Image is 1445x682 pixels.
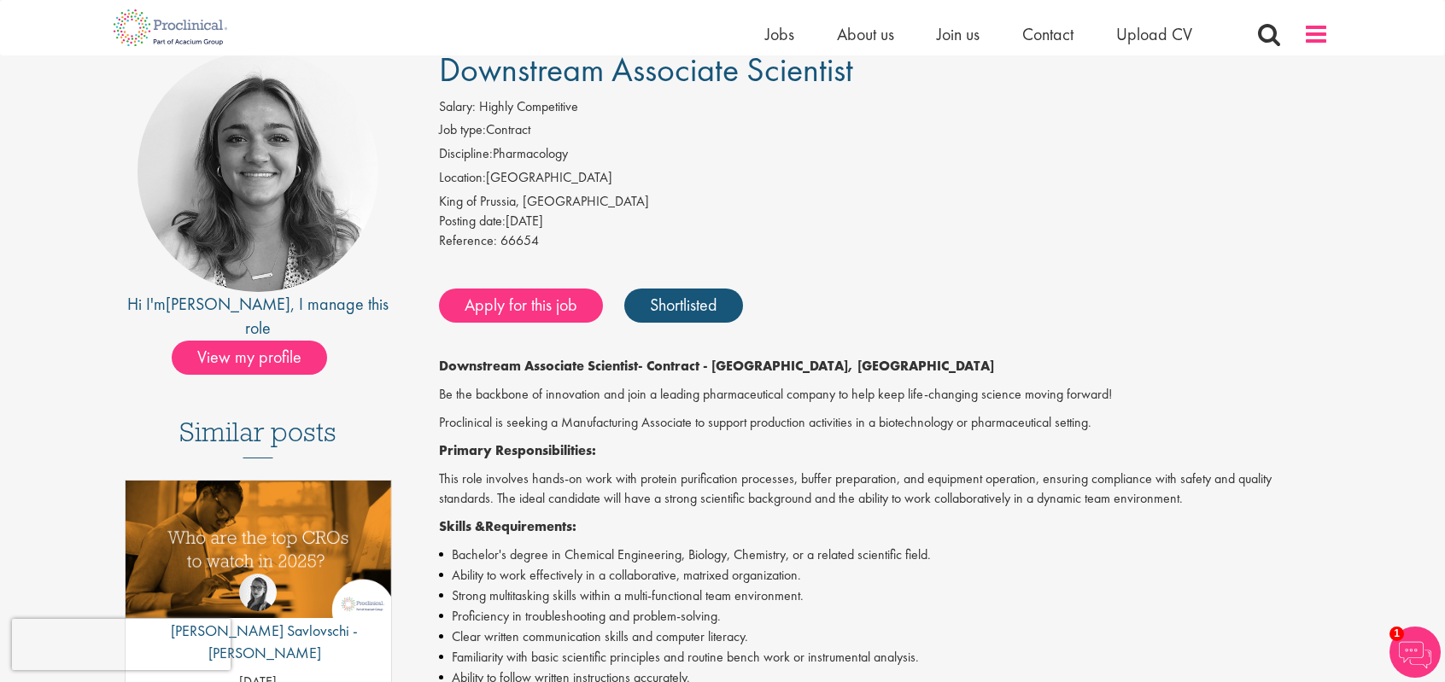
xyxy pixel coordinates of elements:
[126,574,391,672] a: Theodora Savlovschi - Wicks [PERSON_NAME] Savlovschi - [PERSON_NAME]
[1116,23,1192,45] a: Upload CV
[439,545,1330,565] li: Bachelor's degree in Chemical Engineering, Biology, Chemistry, or a related scientific field.
[116,292,401,341] div: Hi I'm , I manage this role
[439,385,1330,405] p: Be the backbone of innovation and join a leading pharmaceutical company to help keep life-changin...
[1389,627,1441,678] img: Chatbot
[439,565,1330,586] li: Ability to work effectively in a collaborative, matrixed organization.
[485,517,576,535] strong: Requirements:
[439,441,596,459] strong: Primary Responsibilities:
[439,469,1330,509] p: This role involves hands-on work with protein purification processes, buffer preparation, and equ...
[439,517,485,535] strong: Skills &
[137,51,378,292] img: imeage of recruiter Jackie Cerchio
[1022,23,1074,45] a: Contact
[638,357,994,375] strong: - Contract - [GEOGRAPHIC_DATA], [GEOGRAPHIC_DATA]
[1389,627,1404,641] span: 1
[439,168,1330,192] li: [GEOGRAPHIC_DATA]
[439,168,486,188] label: Location:
[479,97,578,115] span: Highly Competitive
[439,647,1330,667] li: Familiarity with basic scientific principles and routine bench work or instrumental analysis.
[126,481,391,632] a: Link to a post
[439,212,1330,231] div: [DATE]
[126,620,391,663] p: [PERSON_NAME] Savlovschi - [PERSON_NAME]
[439,357,638,375] strong: Downstream Associate Scientist
[439,606,1330,627] li: Proficiency in troubleshooting and problem-solving.
[439,97,476,117] label: Salary:
[439,586,1330,606] li: Strong multitasking skills within a multi-functional team environment.
[439,192,1330,212] div: King of Prussia, [GEOGRAPHIC_DATA]
[179,417,336,458] h3: Similar posts
[439,212,506,230] span: Posting date:
[439,144,493,164] label: Discipline:
[172,341,327,375] span: View my profile
[439,627,1330,647] li: Clear written communication skills and computer literacy.
[837,23,894,45] a: About us
[439,231,497,251] label: Reference:
[439,48,853,91] span: Downstream Associate Scientist
[172,344,344,366] a: View my profile
[439,120,1330,144] li: Contract
[500,231,539,249] span: 66654
[166,293,290,315] a: [PERSON_NAME]
[12,619,231,670] iframe: reCAPTCHA
[765,23,794,45] a: Jobs
[937,23,980,45] a: Join us
[439,289,603,323] a: Apply for this job
[126,481,391,618] img: Top 10 CROs 2025 | Proclinical
[439,120,486,140] label: Job type:
[624,289,743,323] a: Shortlisted
[439,144,1330,168] li: Pharmacology
[239,574,277,611] img: Theodora Savlovschi - Wicks
[439,413,1330,433] p: Proclinical is seeking a Manufacturing Associate to support production activities in a biotechnol...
